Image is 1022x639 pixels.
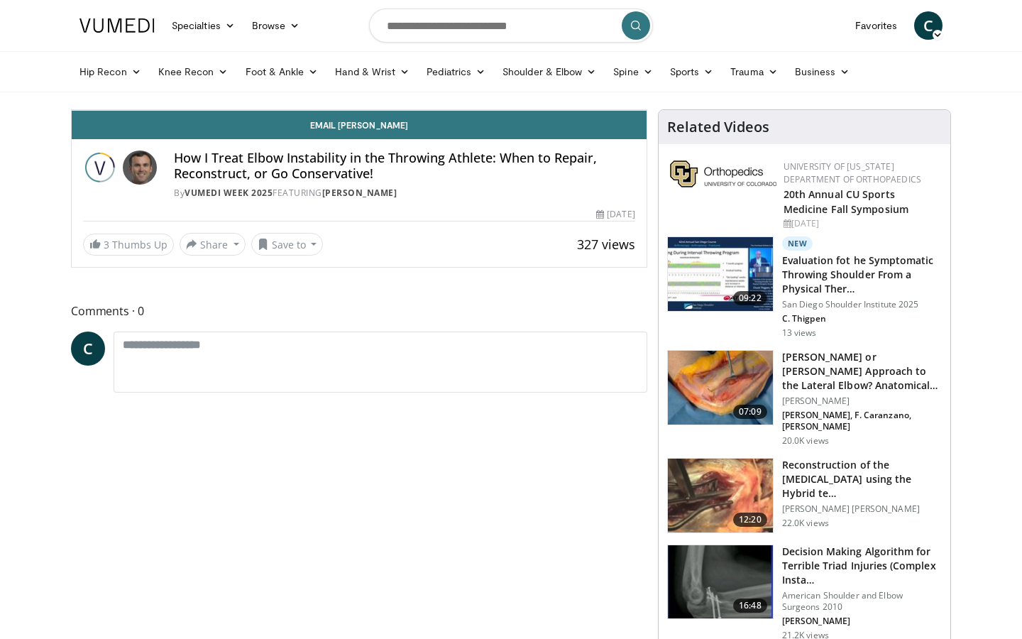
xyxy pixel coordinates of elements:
span: 09:22 [733,291,767,305]
img: 52bd361f-5ad8-4d12-917c-a6aadf70de3f.150x105_q85_crop-smart_upscale.jpg [668,237,773,311]
a: Spine [605,58,661,86]
a: Shoulder & Elbow [494,58,605,86]
a: C [71,332,105,366]
img: benn_3.png.150x105_q85_crop-smart_upscale.jpg [668,459,773,532]
div: By FEATURING [174,187,635,200]
img: Avatar [123,151,157,185]
img: d5fb476d-116e-4503-aa90-d2bb1c71af5c.150x105_q85_crop-smart_upscale.jpg [668,351,773,425]
img: Vumedi Week 2025 [83,151,117,185]
a: Vumedi Week 2025 [185,187,273,199]
p: [PERSON_NAME], F. Caranzano, [PERSON_NAME] [782,410,942,432]
span: 16:48 [733,599,767,613]
a: Hand & Wrist [326,58,418,86]
a: Hip Recon [71,58,150,86]
img: kin_1.png.150x105_q85_crop-smart_upscale.jpg [668,545,773,619]
h3: [PERSON_NAME] or [PERSON_NAME] Approach to the Lateral Elbow? Anatomical Understan… [782,350,942,393]
a: Foot & Ankle [237,58,327,86]
a: Knee Recon [150,58,237,86]
a: Pediatrics [418,58,494,86]
span: 07:09 [733,405,767,419]
input: Search topics, interventions [369,9,653,43]
p: 22.0K views [782,518,829,529]
p: [PERSON_NAME] [782,395,942,407]
a: 07:09 [PERSON_NAME] or [PERSON_NAME] Approach to the Lateral Elbow? Anatomical Understan… [PERSON... [667,350,942,447]
video-js: Video Player [72,110,647,111]
a: C [914,11,943,40]
span: Comments 0 [71,302,647,320]
span: 327 views [577,236,635,253]
a: 20th Annual CU Sports Medicine Fall Symposium [784,187,908,216]
h3: Reconstruction of the [MEDICAL_DATA] using the Hybrid te… [782,458,942,501]
a: 09:22 New Evaluation fot he Symptomatic Throwing Shoulder From a Physical Ther… San Diego Shoulde... [667,236,942,339]
a: Email [PERSON_NAME] [72,111,647,139]
p: 13 views [782,327,817,339]
div: [DATE] [784,217,939,230]
button: Save to [251,233,324,256]
a: [PERSON_NAME] [322,187,397,199]
span: 3 [104,238,109,251]
h3: Decision Making Algorithm for Terrible Triad Injuries (Complex Insta… [782,545,942,587]
a: Browse [243,11,309,40]
button: Share [180,233,246,256]
div: [DATE] [596,208,634,221]
p: San Diego Shoulder Institute 2025 [782,299,942,310]
a: Trauma [722,58,786,86]
a: Favorites [847,11,906,40]
p: C. Thigpen [782,313,942,324]
p: 20.0K views [782,435,829,447]
p: [PERSON_NAME] [PERSON_NAME] [782,503,942,515]
p: [PERSON_NAME] [782,616,942,627]
img: VuMedi Logo [79,18,155,33]
a: Sports [661,58,722,86]
a: 12:20 Reconstruction of the [MEDICAL_DATA] using the Hybrid te… [PERSON_NAME] [PERSON_NAME] 22.0K... [667,458,942,533]
img: 355603a8-37da-49b6-856f-e00d7e9307d3.png.150x105_q85_autocrop_double_scale_upscale_version-0.2.png [670,160,776,187]
a: 3 Thumbs Up [83,234,174,256]
p: New [782,236,813,251]
a: Specialties [163,11,243,40]
h4: How I Treat Elbow Instability in the Throwing Athlete: When to Repair, Reconstruct, or Go Conserv... [174,151,635,181]
span: 12:20 [733,513,767,527]
a: Business [786,58,859,86]
p: American Shoulder and Elbow Surgeons 2010 [782,590,942,613]
h3: Evaluation fot he Symptomatic Throwing Shoulder From a Physical Ther… [782,253,942,296]
a: University of [US_STATE] Department of Orthopaedics [784,160,921,185]
h4: Related Videos [667,119,769,136]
